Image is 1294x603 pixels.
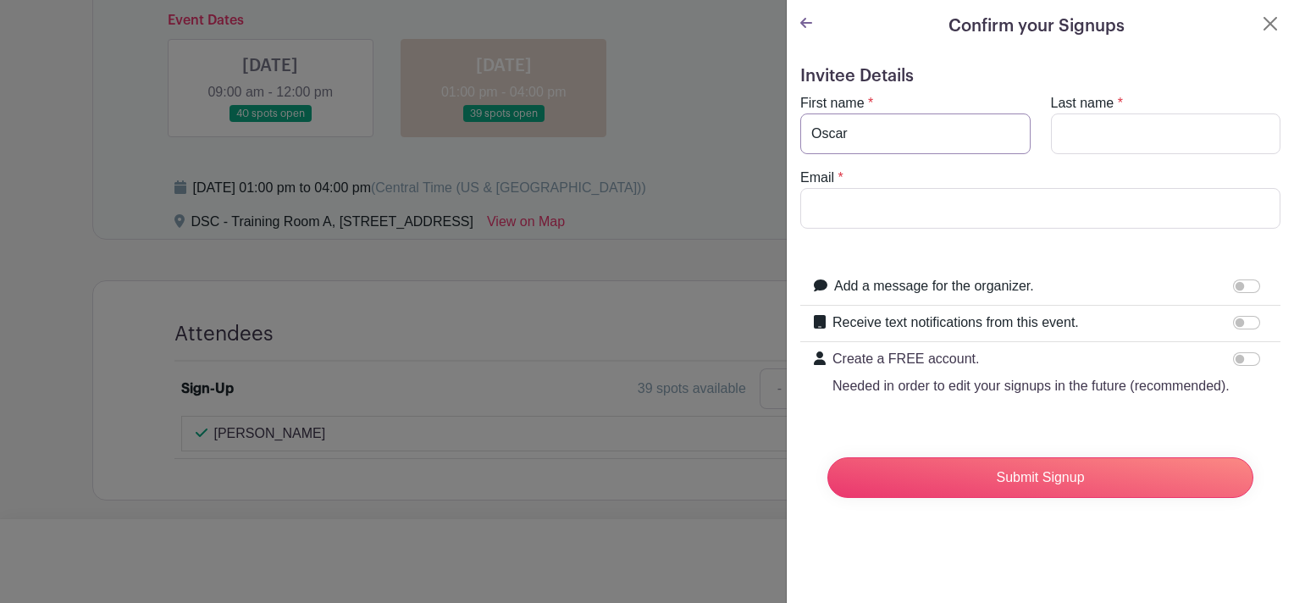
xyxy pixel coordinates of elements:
[832,349,1230,369] p: Create a FREE account.
[800,66,1280,86] h5: Invitee Details
[948,14,1125,39] h5: Confirm your Signups
[834,276,1034,296] label: Add a message for the organizer.
[800,93,865,113] label: First name
[1051,93,1114,113] label: Last name
[832,313,1079,333] label: Receive text notifications from this event.
[800,168,834,188] label: Email
[827,457,1253,498] input: Submit Signup
[1260,14,1280,34] button: Close
[832,376,1230,396] p: Needed in order to edit your signups in the future (recommended).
